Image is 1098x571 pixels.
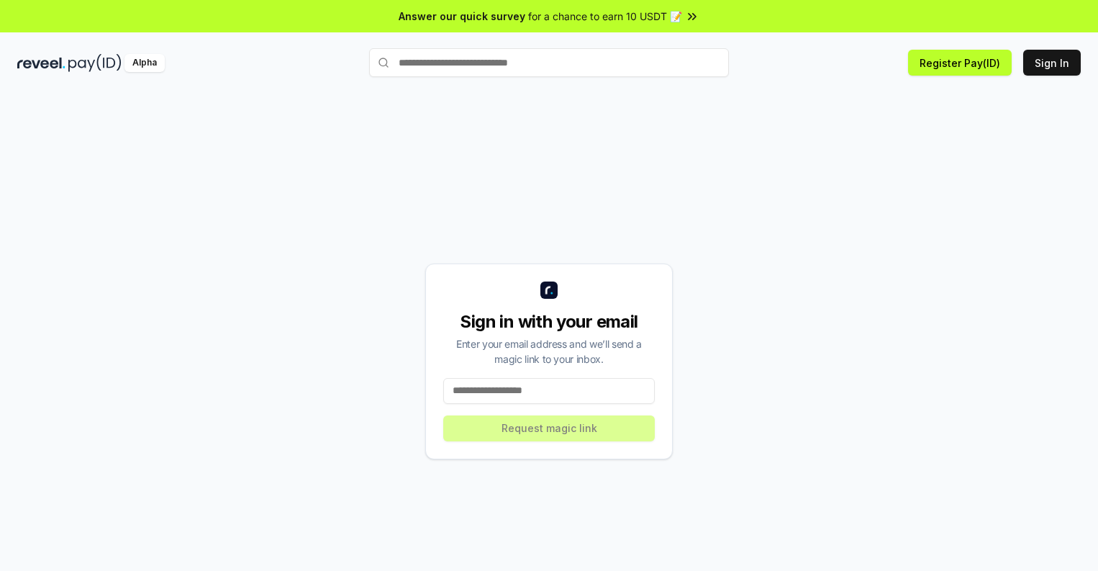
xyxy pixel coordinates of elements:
div: Sign in with your email [443,310,655,333]
img: reveel_dark [17,54,65,72]
span: for a chance to earn 10 USDT 📝 [528,9,682,24]
button: Register Pay(ID) [908,50,1012,76]
button: Sign In [1023,50,1081,76]
img: logo_small [540,282,558,299]
span: Answer our quick survey [399,9,525,24]
div: Alpha [124,54,165,72]
img: pay_id [68,54,122,72]
div: Enter your email address and we’ll send a magic link to your inbox. [443,336,655,367]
